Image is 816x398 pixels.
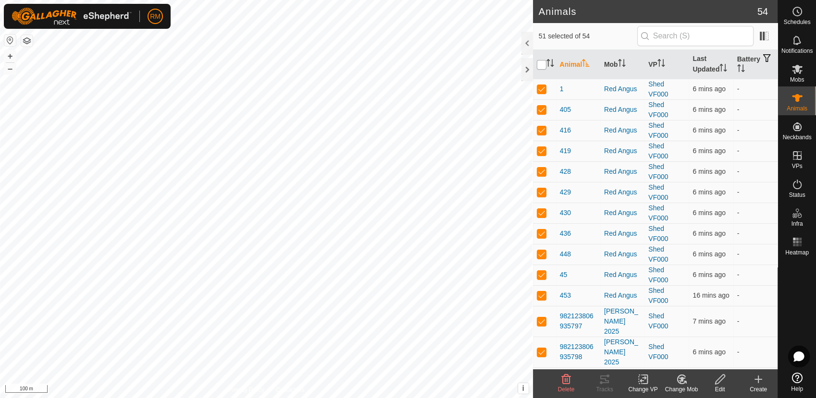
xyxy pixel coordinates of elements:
div: Red Angus [604,249,641,259]
a: Shed VF000 [648,121,668,139]
div: Red Angus [604,125,641,135]
span: 29 Aug 2025, 7:16 am [692,106,725,113]
img: Gallagher Logo [12,8,132,25]
td: - [733,244,778,265]
div: Edit [701,385,739,394]
td: - [733,337,778,367]
td: - [733,120,778,141]
div: Change VP [624,385,662,394]
span: 29 Aug 2025, 7:16 am [692,126,725,134]
button: Map Layers [21,35,33,47]
button: Reset Map [4,35,16,46]
span: Help [791,386,803,392]
span: 982123806935798 [560,342,596,362]
span: 29 Aug 2025, 7:15 am [692,147,725,155]
span: 430 [560,208,571,218]
p-sorticon: Activate to sort [719,65,727,73]
a: Shed VF000 [648,142,668,160]
span: Animals [787,106,807,111]
span: Notifications [781,48,813,54]
td: - [733,265,778,285]
span: 982123806935797 [560,311,596,331]
div: Red Angus [604,187,641,197]
span: 29 Aug 2025, 7:15 am [692,317,725,325]
div: Tracks [585,385,624,394]
a: Shed VF000 [648,163,668,181]
span: i [522,384,524,392]
span: 54 [757,4,768,19]
input: Search (S) [637,26,754,46]
span: 405 [560,105,571,115]
a: Shed VF000 [648,80,668,98]
a: Shed VF000 [648,343,668,361]
p-sorticon: Activate to sort [657,60,665,68]
span: 29 Aug 2025, 7:16 am [692,85,725,93]
div: Red Angus [604,290,641,301]
a: Shed VF000 [648,101,668,119]
span: Delete [558,386,575,393]
td: - [733,161,778,182]
span: 429 [560,187,571,197]
div: Red Angus [604,105,641,115]
span: 29 Aug 2025, 7:15 am [692,168,725,175]
a: Shed VF000 [648,183,668,201]
span: Mobs [790,77,804,83]
div: Red Angus [604,146,641,156]
span: 45 [560,270,568,280]
span: Schedules [783,19,810,25]
th: Last Updated [689,50,733,79]
div: [PERSON_NAME] 2025 [604,306,641,337]
span: 419 [560,146,571,156]
span: 436 [560,229,571,239]
span: 29 Aug 2025, 7:15 am [692,348,725,356]
td: - [733,79,778,99]
a: Shed VF000 [648,312,668,330]
td: - [733,285,778,306]
a: Contact Us [276,386,304,394]
span: 29 Aug 2025, 7:16 am [692,209,725,217]
p-sorticon: Activate to sort [582,60,590,68]
span: Status [789,192,805,198]
div: [PERSON_NAME] 2025 [604,368,641,398]
button: + [4,50,16,62]
p-sorticon: Activate to sort [546,60,554,68]
div: Red Angus [604,208,641,218]
td: - [733,367,778,398]
span: 29 Aug 2025, 7:16 am [692,250,725,258]
th: Animal [556,50,600,79]
span: 448 [560,249,571,259]
a: Shed VF000 [648,287,668,304]
th: Battery [733,50,778,79]
span: 29 Aug 2025, 7:16 am [692,188,725,196]
td: - [733,141,778,161]
span: 29 Aug 2025, 7:16 am [692,229,725,237]
a: Shed VF000 [648,245,668,263]
td: - [733,223,778,244]
h2: Animals [539,6,757,17]
span: 29 Aug 2025, 7:16 am [692,271,725,278]
a: Shed VF000 [648,225,668,242]
p-sorticon: Activate to sort [737,66,745,73]
span: VPs [791,163,802,169]
span: 1 [560,84,564,94]
a: Help [778,369,816,396]
div: Create [739,385,778,394]
a: Shed VF000 [648,266,668,284]
div: Red Angus [604,167,641,177]
td: - [733,203,778,223]
button: i [518,383,529,394]
td: - [733,99,778,120]
span: 416 [560,125,571,135]
div: Change Mob [662,385,701,394]
span: Heatmap [785,250,809,255]
span: 428 [560,167,571,177]
span: RM [150,12,161,22]
div: [PERSON_NAME] 2025 [604,337,641,367]
div: Red Angus [604,84,641,94]
a: Privacy Policy [228,386,264,394]
th: Mob [600,50,644,79]
div: Red Angus [604,229,641,239]
span: Infra [791,221,803,227]
th: VP [644,50,689,79]
div: Red Angus [604,270,641,280]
